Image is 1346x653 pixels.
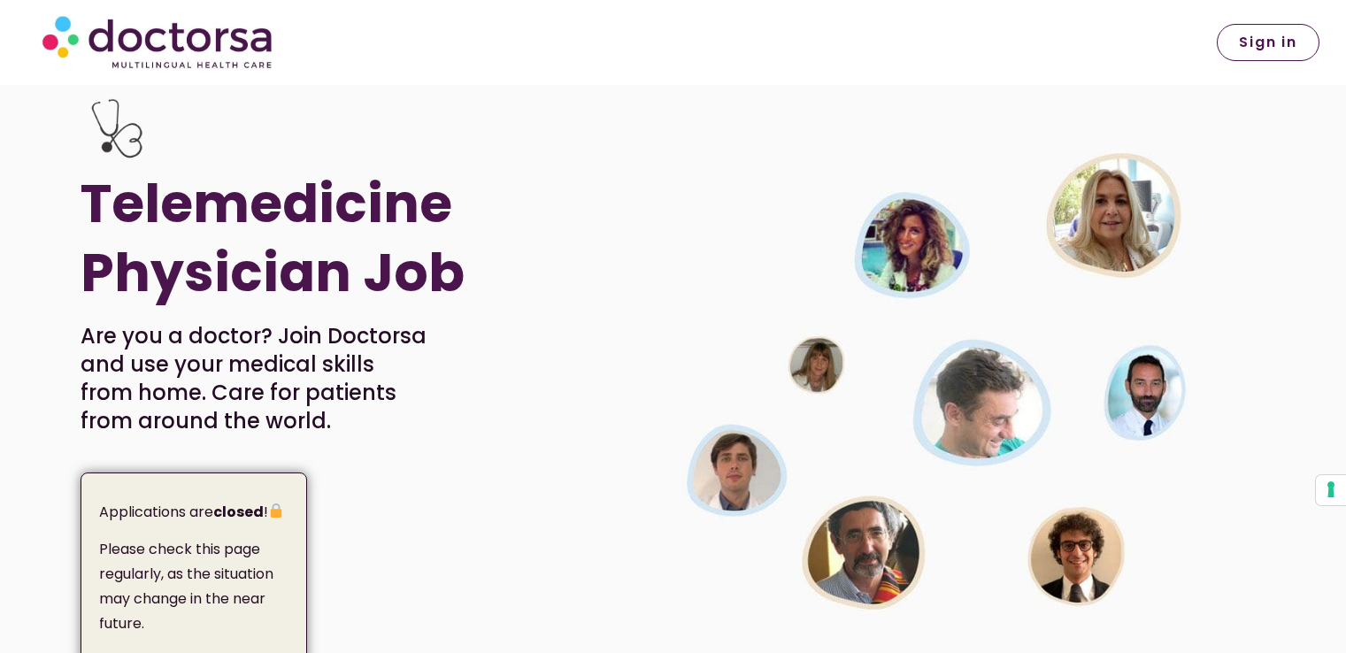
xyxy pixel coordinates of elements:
p: Applications are ! [99,500,294,525]
span: Sign in [1239,35,1297,50]
a: Sign in [1217,24,1319,61]
button: Your consent preferences for tracking technologies [1316,475,1346,505]
strong: closed [213,502,264,522]
p: Please check this page regularly, as the situation may change in the near future. [99,537,294,636]
h1: Telemedicine Physician Job [81,169,558,307]
p: Are you a doctor? Join Doctorsa and use your medical skills from home. Care for patients from aro... [81,322,428,435]
img: 🔒 [269,503,283,518]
